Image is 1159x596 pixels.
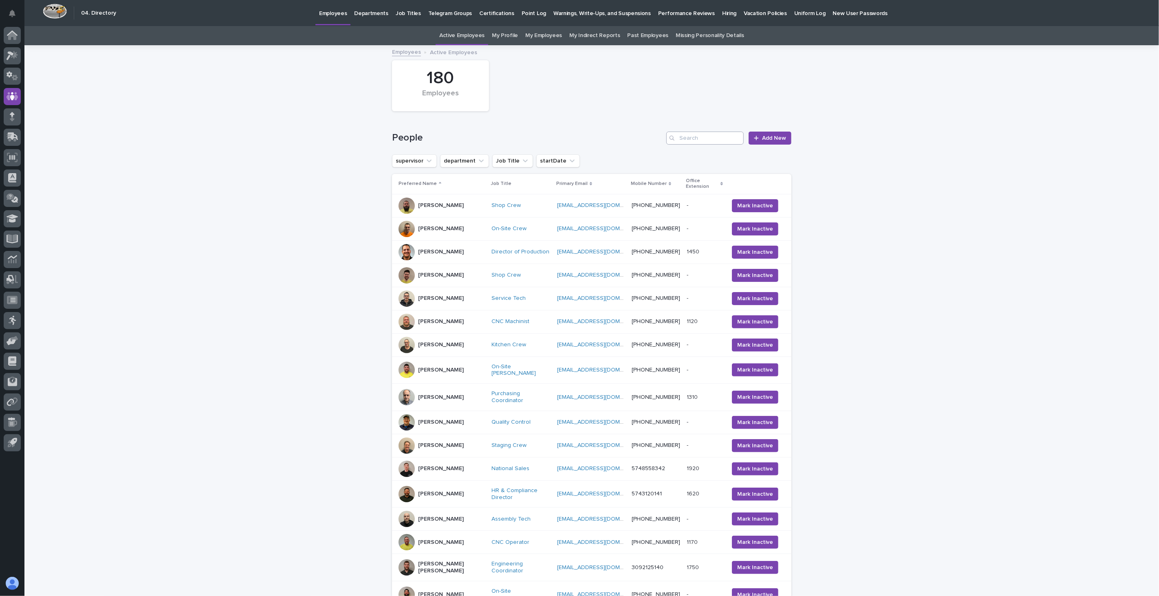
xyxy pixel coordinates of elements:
[491,442,527,449] a: Staging Crew
[418,442,464,449] p: [PERSON_NAME]
[536,154,580,167] button: startDate
[732,269,778,282] button: Mark Inactive
[632,419,680,425] a: [PHONE_NUMBER]
[81,10,116,17] h2: 04. Directory
[737,248,773,256] span: Mark Inactive
[392,457,791,480] tr: [PERSON_NAME]National Sales [EMAIL_ADDRESS][DOMAIN_NAME] 574855834219201920 Mark Inactive
[43,4,67,19] img: Workspace Logo
[737,442,773,450] span: Mark Inactive
[666,132,744,145] input: Search
[632,249,680,255] a: [PHONE_NUMBER]
[557,342,649,347] a: [EMAIL_ADDRESS][DOMAIN_NAME]
[687,440,690,449] p: -
[557,419,649,425] a: [EMAIL_ADDRESS][DOMAIN_NAME]
[491,561,551,574] a: Engineering Coordinator
[687,317,699,325] p: 1120
[557,394,649,400] a: [EMAIL_ADDRESS][DOMAIN_NAME]
[418,394,464,401] p: [PERSON_NAME]
[418,318,464,325] p: [PERSON_NAME]
[4,575,21,592] button: users-avatar
[762,135,786,141] span: Add New
[418,516,464,523] p: [PERSON_NAME]
[392,154,437,167] button: supervisor
[392,240,791,264] tr: [PERSON_NAME]Director of Production [EMAIL_ADDRESS][DOMAIN_NAME] [PHONE_NUMBER]14501450 Mark Inac...
[737,366,773,374] span: Mark Inactive
[491,295,526,302] a: Service Tech
[418,225,464,232] p: [PERSON_NAME]
[557,442,649,448] a: [EMAIL_ADDRESS][DOMAIN_NAME]
[418,295,464,302] p: [PERSON_NAME]
[632,491,662,497] a: 5743120141
[732,561,778,574] button: Mark Inactive
[392,356,791,384] tr: [PERSON_NAME]On-Site [PERSON_NAME] [EMAIL_ADDRESS][DOMAIN_NAME] [PHONE_NUMBER]-- Mark Inactive
[556,179,588,188] p: Primary Email
[732,339,778,352] button: Mark Inactive
[491,363,551,377] a: On-Site [PERSON_NAME]
[732,222,778,235] button: Mark Inactive
[687,417,690,426] p: -
[392,554,791,581] tr: [PERSON_NAME] [PERSON_NAME]Engineering Coordinator [EMAIL_ADDRESS][DOMAIN_NAME] 30921251401750175...
[632,539,680,545] a: [PHONE_NUMBER]
[687,537,699,546] p: 1170
[392,132,663,144] h1: People
[632,319,680,324] a: [PHONE_NUMBER]
[687,514,690,523] p: -
[418,249,464,255] p: [PERSON_NAME]
[732,363,778,376] button: Mark Inactive
[737,225,773,233] span: Mark Inactive
[687,247,701,255] p: 1450
[732,488,778,501] button: Mark Inactive
[687,224,690,232] p: -
[491,539,529,546] a: CNC Operator
[392,531,791,554] tr: [PERSON_NAME]CNC Operator [EMAIL_ADDRESS][DOMAIN_NAME] [PHONE_NUMBER]11701170 Mark Inactive
[430,47,477,56] p: Active Employees
[418,465,464,472] p: [PERSON_NAME]
[732,391,778,404] button: Mark Inactive
[732,416,778,429] button: Mark Inactive
[557,249,649,255] a: [EMAIL_ADDRESS][DOMAIN_NAME]
[557,491,649,497] a: [EMAIL_ADDRESS][DOMAIN_NAME]
[632,466,665,471] a: 5748558342
[737,295,773,303] span: Mark Inactive
[687,365,690,374] p: -
[687,340,690,348] p: -
[732,199,778,212] button: Mark Inactive
[557,226,649,231] a: [EMAIL_ADDRESS][DOMAIN_NAME]
[737,318,773,326] span: Mark Inactive
[392,47,421,56] a: Employees
[491,341,526,348] a: Kitchen Crew
[491,390,551,404] a: Purchasing Coordinator
[737,271,773,279] span: Mark Inactive
[406,89,475,106] div: Employees
[687,563,701,571] p: 1750
[628,26,669,45] a: Past Employees
[732,246,778,259] button: Mark Inactive
[418,341,464,348] p: [PERSON_NAME]
[4,5,21,22] button: Notifications
[392,264,791,287] tr: [PERSON_NAME]Shop Crew [EMAIL_ADDRESS][DOMAIN_NAME] [PHONE_NUMBER]-- Mark Inactive
[632,367,680,373] a: [PHONE_NUMBER]
[392,194,791,217] tr: [PERSON_NAME]Shop Crew [EMAIL_ADDRESS][DOMAIN_NAME] [PHONE_NUMBER]-- Mark Inactive
[392,480,791,508] tr: [PERSON_NAME]HR & Compliance Director [EMAIL_ADDRESS][DOMAIN_NAME] 574312014116201620 Mark Inactive
[392,434,791,457] tr: [PERSON_NAME]Staging Crew [EMAIL_ADDRESS][DOMAIN_NAME] [PHONE_NUMBER]-- Mark Inactive
[557,272,649,278] a: [EMAIL_ADDRESS][DOMAIN_NAME]
[418,539,464,546] p: [PERSON_NAME]
[491,272,521,279] a: Shop Crew
[676,26,744,45] a: Missing Personality Details
[631,179,667,188] p: Mobile Number
[687,270,690,279] p: -
[687,200,690,209] p: -
[732,512,778,526] button: Mark Inactive
[492,26,518,45] a: My Profile
[557,539,649,545] a: [EMAIL_ADDRESS][DOMAIN_NAME]
[392,287,791,310] tr: [PERSON_NAME]Service Tech [EMAIL_ADDRESS][DOMAIN_NAME] [PHONE_NUMBER]-- Mark Inactive
[557,202,649,208] a: [EMAIL_ADDRESS][DOMAIN_NAME]
[491,419,531,426] a: Quality Control
[557,295,649,301] a: [EMAIL_ADDRESS][DOMAIN_NAME]
[732,292,778,305] button: Mark Inactive
[392,384,791,411] tr: [PERSON_NAME]Purchasing Coordinator [EMAIL_ADDRESS][DOMAIN_NAME] [PHONE_NUMBER]13101310 Mark Inac...
[737,490,773,498] span: Mark Inactive
[632,565,663,570] a: 3092125140
[737,341,773,349] span: Mark Inactive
